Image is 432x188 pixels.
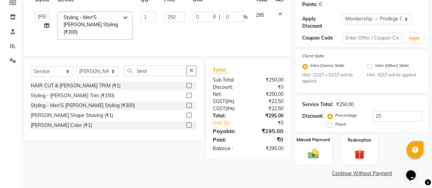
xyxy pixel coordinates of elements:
div: ₹0 [255,119,289,127]
div: ₹250.00 [336,101,354,108]
div: ₹295.00 [248,145,289,152]
div: [PERSON_NAME] Shape Shaving (₹1) [31,112,113,119]
span: 9% [226,99,233,104]
label: Fixed [335,121,346,127]
a: Continue Without Payment [297,170,427,177]
div: ₹295.00 [248,127,289,135]
div: Apply Discount [302,15,342,30]
div: ₹250.00 [248,91,289,98]
div: Points: [302,1,318,8]
div: Service Total: [302,101,333,108]
button: Apply [405,33,424,43]
span: 295 [256,12,264,18]
label: Intra (Same) State [310,62,345,71]
div: ₹250.00 [248,76,289,84]
img: _gift.svg [351,147,368,160]
div: [PERSON_NAME] Color (₹1) [31,122,92,129]
div: HAIR CUT & [PERSON_NAME] TRIM (₹1) [31,82,121,89]
div: ( ) [208,105,248,112]
div: ₹22.50 [248,98,289,105]
div: Sub Total: [208,76,248,84]
div: Net: [208,91,248,98]
span: CGST [213,105,225,112]
a: x [78,29,81,35]
small: Hint : CGST + SGST will be applied [302,72,357,85]
div: ₹0 [248,84,289,91]
span: Total [213,66,228,73]
input: Search or Scan [124,66,187,76]
div: Payable: [208,127,248,135]
div: Discount: [302,113,323,120]
img: _cash.svg [305,147,322,160]
div: ₹0 [248,135,289,144]
input: Enter Offer / Coupon Code [342,33,402,43]
span: 9% [227,106,233,111]
iframe: chat widget [403,161,425,181]
span: Styling - Men'S [PERSON_NAME] Styling (₹300) [64,14,118,35]
div: ₹22.50 [248,105,289,112]
label: Inter (Other) State [375,62,409,71]
span: | [219,14,220,21]
div: ( ) [208,98,248,105]
span: F [213,14,216,21]
div: Coupon Code [302,34,342,42]
div: Styling - Men'S [PERSON_NAME] Styling (₹300) [31,102,135,109]
a: Add Tip [208,119,255,127]
div: Paid: [208,135,248,144]
div: 0 [319,1,322,8]
div: Discount: [208,84,248,91]
label: Redemption [348,137,371,143]
label: Manual Payment [296,137,331,143]
div: ₹295.00 [248,112,289,119]
div: Styling - [PERSON_NAME] Trim (₹150) [31,92,114,99]
label: Client State [302,53,324,59]
span: SGST [213,98,225,104]
div: Balance : [208,145,248,152]
label: Percentage [335,112,357,118]
div: Total: [208,112,248,119]
small: Hint : IGST will be applied [367,72,422,78]
span: % [243,14,248,21]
